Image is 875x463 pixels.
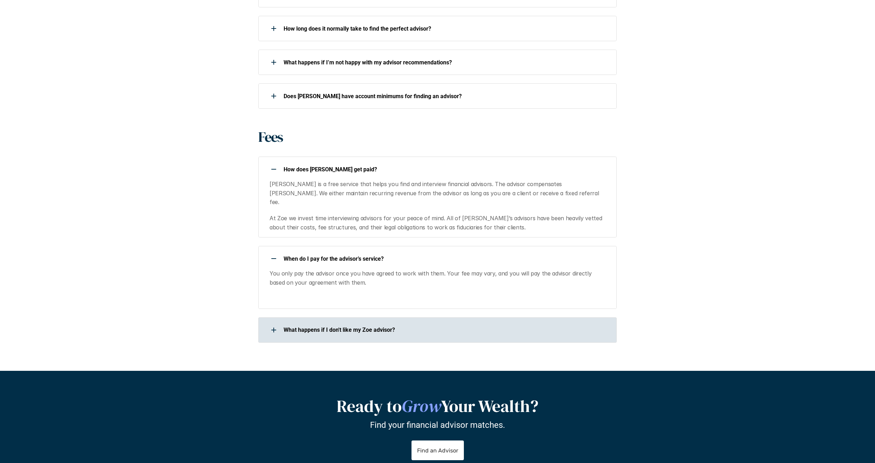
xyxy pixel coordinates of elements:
p: Does [PERSON_NAME] have account minimums for finding an advisor? [284,93,608,100]
p: How does [PERSON_NAME] get paid? [284,166,608,173]
p: When do I pay for the advisor’s service? [284,255,608,262]
p: At Zoe we invest time interviewing advisors for your peace of mind. All of [PERSON_NAME]’s adviso... [270,214,608,232]
p: What happens if I don't like my Zoe advisor? [284,326,608,333]
p: You only pay the advisor once you have agreed to work with them. Your fee may vary, and you will ... [270,269,608,287]
p: [PERSON_NAME] is a free service that helps you find and interview financial advisors. The advisor... [270,180,608,207]
p: Find your financial advisor matches. [370,420,505,430]
h2: Ready to Your Wealth? [262,396,613,417]
em: Grow [402,394,441,418]
a: Find an Advisor [411,440,464,460]
p: How long does it normally take to find the perfect advisor? [284,25,608,32]
p: What happens if I’m not happy with my advisor recommendations? [284,59,608,66]
h1: Fees [258,128,283,145]
p: Find an Advisor [417,447,458,454]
